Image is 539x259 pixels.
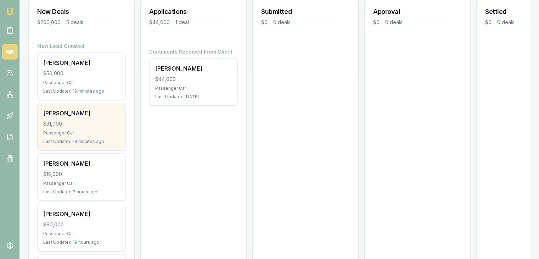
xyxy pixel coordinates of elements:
h3: New Deals [37,7,126,17]
div: [PERSON_NAME] [43,59,120,67]
div: Passenger Car [43,130,120,136]
div: Last Updated: 19 hours ago [43,239,120,245]
div: $0 [261,19,268,26]
div: 0 deals [273,19,291,26]
div: $31,000 [43,120,120,127]
div: $15,000 [43,171,120,178]
div: Last Updated: 3 hours ago [43,189,120,195]
div: $50,000 [43,70,120,77]
div: Last Updated: 19 minutes ago [43,88,120,94]
div: [PERSON_NAME] [155,64,232,73]
div: Passenger Car [155,86,232,91]
div: Last Updated: [DATE] [155,94,232,100]
div: 5 deals [66,19,83,26]
img: emu-icon-u.png [6,7,14,16]
h3: Approval [373,7,462,17]
div: $90,000 [43,221,120,228]
div: Last Updated: 19 minutes ago [43,139,120,144]
div: 0 deals [385,19,403,26]
div: $44,000 [155,76,232,83]
h3: Applications [149,7,238,17]
div: Passenger Car [43,231,120,237]
div: Passenger Car [43,181,120,186]
div: 0 deals [497,19,515,26]
div: 1 deal [175,19,189,26]
h4: Documents Received From Client [149,48,238,55]
div: [PERSON_NAME] [43,159,120,168]
div: $0 [485,19,492,26]
div: $0 [373,19,380,26]
h3: Submitted [261,7,350,17]
div: [PERSON_NAME] [43,109,120,117]
div: [PERSON_NAME] [43,210,120,218]
div: Passenger Car [43,80,120,86]
div: $44,000 [149,19,170,26]
h4: New Lead Created [37,43,126,50]
div: $206,000 [37,19,61,26]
